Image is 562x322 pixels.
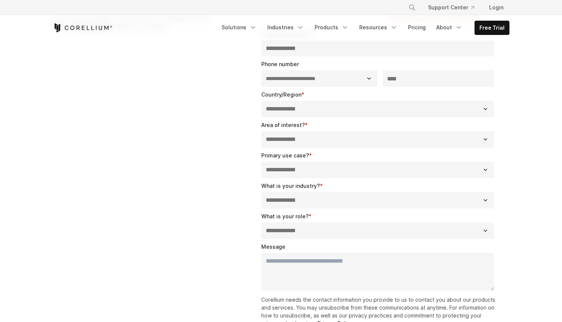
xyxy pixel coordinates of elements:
[261,152,309,159] span: Primary use case?
[261,243,285,250] span: Message
[483,1,509,14] a: Login
[355,21,402,34] a: Resources
[405,1,419,14] button: Search
[475,21,509,35] a: Free Trial
[422,1,480,14] a: Support Center
[261,122,305,128] span: Area of interest?
[261,91,301,98] span: Country/Region
[217,21,261,34] a: Solutions
[261,61,299,67] span: Phone number
[53,23,113,32] a: Corellium Home
[310,21,353,34] a: Products
[263,21,309,34] a: Industries
[217,21,509,35] div: Navigation Menu
[404,21,430,34] a: Pricing
[399,1,509,14] div: Navigation Menu
[261,183,320,189] span: What is your industry?
[261,213,309,219] span: What is your role?
[432,21,467,34] a: About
